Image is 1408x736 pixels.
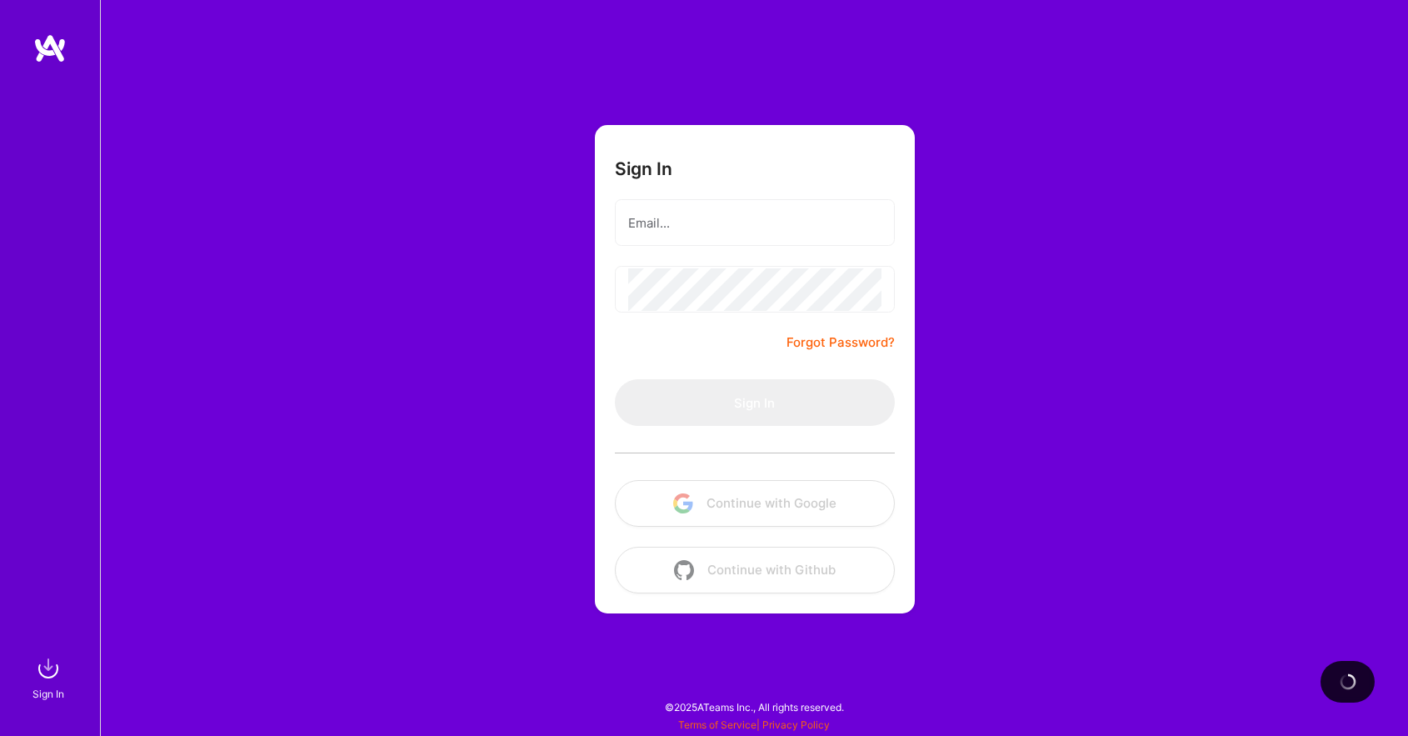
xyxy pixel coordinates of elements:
span: | [678,718,830,731]
img: icon [673,493,693,513]
a: Forgot Password? [786,333,895,353]
div: Sign In [32,685,64,703]
button: Continue with Google [615,480,895,527]
h3: Sign In [615,158,672,179]
button: Sign In [615,379,895,426]
a: Privacy Policy [762,718,830,731]
a: Terms of Service [678,718,756,731]
img: loading [1337,671,1358,692]
button: Continue with Github [615,547,895,593]
img: logo [33,33,67,63]
div: © 2025 ATeams Inc., All rights reserved. [100,686,1408,728]
img: icon [674,560,694,580]
input: Email... [628,202,881,244]
img: sign in [32,652,65,685]
a: sign inSign In [35,652,65,703]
